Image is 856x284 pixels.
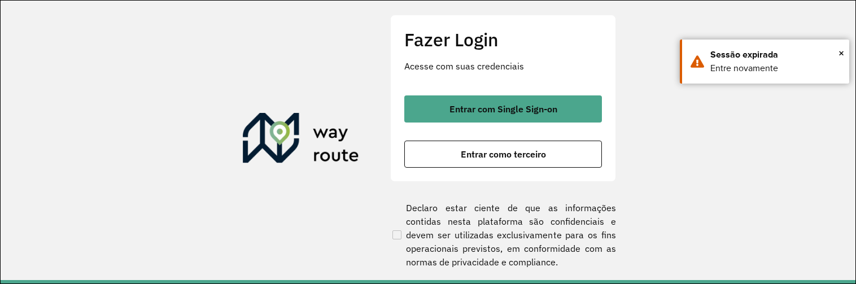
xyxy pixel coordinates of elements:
label: Declaro estar ciente de que as informações contidas nesta plataforma são confidenciais e devem se... [390,201,616,269]
span: Entrar como terceiro [461,150,546,159]
button: button [404,95,602,123]
span: Entrar com Single Sign-on [449,104,557,113]
button: button [404,141,602,168]
div: Sessão expirada [710,48,841,62]
button: Close [838,45,844,62]
img: Roteirizador AmbevTech [243,113,359,167]
div: Entre novamente [710,62,841,75]
p: Acesse com suas credenciais [404,59,602,73]
span: × [838,45,844,62]
h2: Fazer Login [404,29,602,50]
